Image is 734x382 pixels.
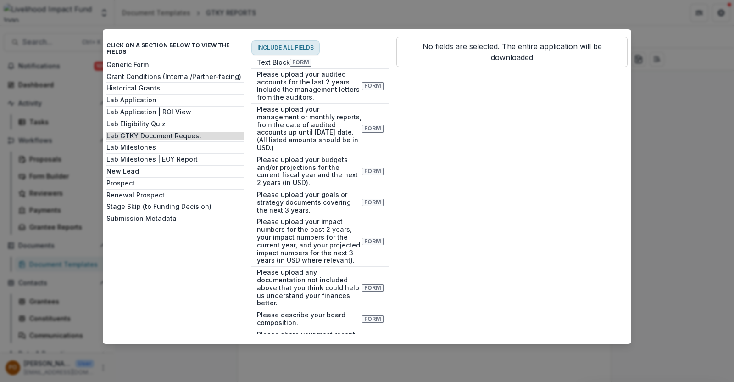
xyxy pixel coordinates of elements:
[251,218,389,264] button: Please upload your impact numbers for the past 2 years, your impact numbers for the current year,...
[106,132,244,140] button: Lab GTKY Document Request
[251,106,389,152] button: Please upload your management or monthly reports, from the date of audited accounts up until [DAT...
[251,311,389,327] button: Please describe your board composition. Form
[362,168,384,175] span: Form
[251,40,320,55] button: Include all fields
[106,73,244,81] button: Grant Conditions (Internal/Partner-facing)
[396,37,628,67] p: No fields are selected. The entire application will be downloaded
[251,71,389,101] button: Please upload your audited accounts for the last 2 years. Include the management letters from the...
[106,203,244,211] button: Stage Skip (to Funding Decision)
[251,156,389,187] button: Please upload your budgets and/or projections for the current fiscal year and the next 2 years (i...
[362,284,384,292] span: Form
[362,199,384,206] span: Form
[251,269,389,307] button: Please upload any documentation not included above that you think could help us understand your f...
[251,191,389,214] button: Please upload your goals or strategy documents covering the next 3 years. Form
[362,238,384,245] span: Form
[106,61,244,69] button: Generic Form
[106,215,244,223] button: Submission Metadata
[251,59,389,67] button: Text Block Form
[106,191,244,199] button: Renewal Prospect
[362,125,384,132] span: Form
[106,84,244,92] button: Historical Grants
[106,156,244,163] button: Lab Milestones | EOY Report
[106,108,244,116] button: Lab Application | ROI View
[251,331,389,354] button: Please share your most recent board meeting minutes if available. Form
[362,82,384,90] span: Form
[106,144,244,152] button: Lab Milestones
[106,96,244,104] button: Lab Application
[106,120,244,128] button: Lab Eligibility Quiz
[290,59,311,66] span: Form
[106,37,244,61] h4: Click on a section below to view the fields
[106,180,244,187] button: Prospect
[106,168,244,175] button: New Lead
[362,315,384,323] span: Form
